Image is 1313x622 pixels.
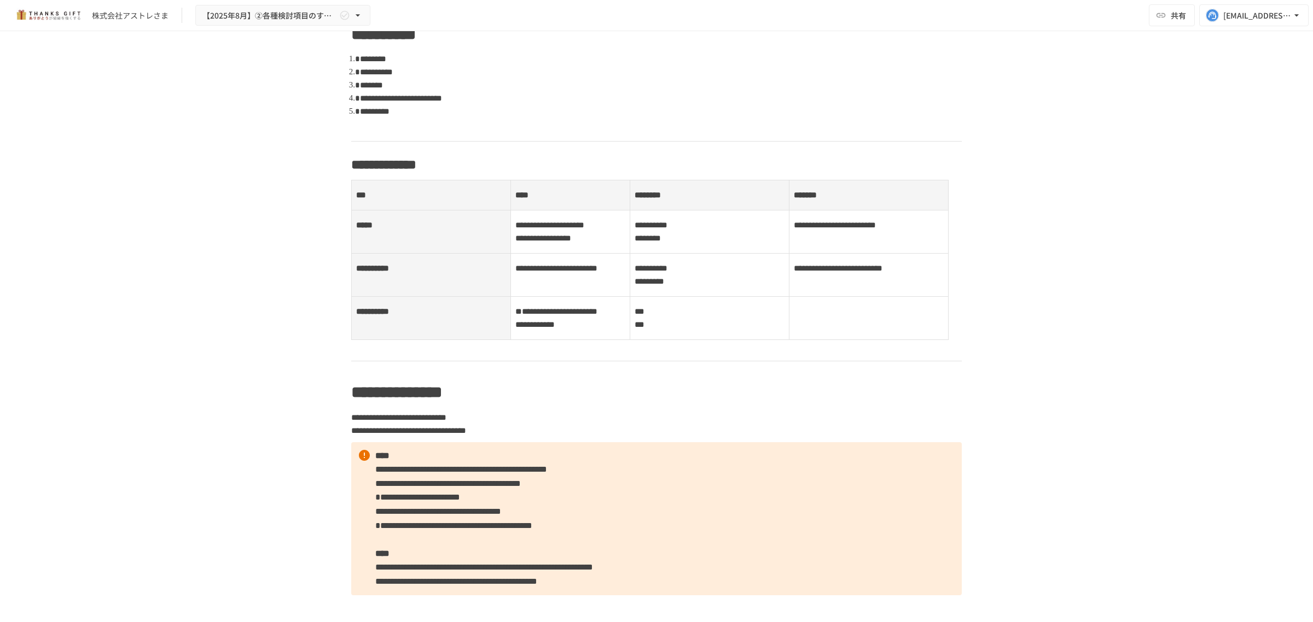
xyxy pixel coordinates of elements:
span: 共有 [1171,9,1186,21]
button: 【2025年8月】②各種検討項目のすり合わせ/ THANKS GIFTキックオフMTG [195,5,370,26]
span: 【2025年8月】②各種検討項目のすり合わせ/ THANKS GIFTキックオフMTG [202,9,337,22]
img: mMP1OxWUAhQbsRWCurg7vIHe5HqDpP7qZo7fRoNLXQh [13,7,83,24]
button: [EMAIL_ADDRESS][DOMAIN_NAME] [1199,4,1309,26]
div: 株式会社アストレさま [92,10,169,21]
div: [EMAIL_ADDRESS][DOMAIN_NAME] [1223,9,1291,22]
button: 共有 [1149,4,1195,26]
